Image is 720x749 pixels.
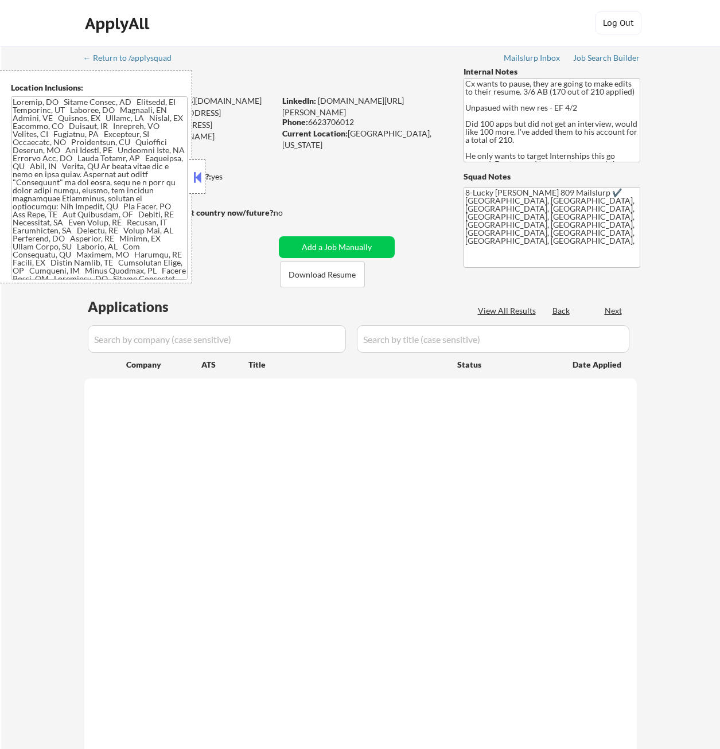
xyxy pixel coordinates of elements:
[596,11,641,34] button: Log Out
[504,53,561,65] a: Mailslurp Inbox
[282,96,316,106] strong: LinkedIn:
[478,305,539,317] div: View All Results
[83,54,182,62] div: ← Return to /applysquad
[573,359,623,370] div: Date Applied
[248,359,446,370] div: Title
[552,305,571,317] div: Back
[573,53,640,65] a: Job Search Builder
[83,53,182,65] a: ← Return to /applysquad
[457,354,556,374] div: Status
[357,325,629,353] input: Search by title (case sensitive)
[504,54,561,62] div: Mailslurp Inbox
[282,116,445,128] div: 6623706012
[282,117,308,127] strong: Phone:
[201,359,248,370] div: ATS
[282,96,404,117] a: [DOMAIN_NAME][URL][PERSON_NAME]
[279,236,395,258] button: Add a Job Manually
[274,207,306,219] div: no
[88,300,201,314] div: Applications
[85,14,153,33] div: ApplyAll
[88,325,346,353] input: Search by company (case sensitive)
[464,66,640,77] div: Internal Notes
[280,262,365,287] button: Download Resume
[464,171,640,182] div: Squad Notes
[126,359,201,370] div: Company
[11,82,188,93] div: Location Inclusions:
[282,128,445,150] div: [GEOGRAPHIC_DATA], [US_STATE]
[282,128,348,138] strong: Current Location:
[573,54,640,62] div: Job Search Builder
[605,305,623,317] div: Next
